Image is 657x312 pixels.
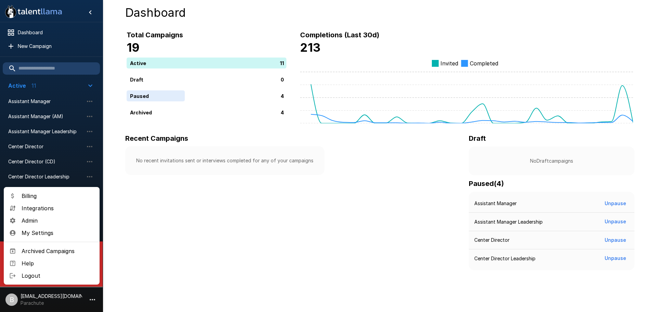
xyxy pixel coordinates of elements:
[22,229,94,237] span: My Settings
[22,204,94,212] span: Integrations
[22,192,94,200] span: Billing
[22,247,94,255] span: Archived Campaigns
[22,259,94,267] span: Help
[22,216,94,225] span: Admin
[22,272,94,280] span: Logout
